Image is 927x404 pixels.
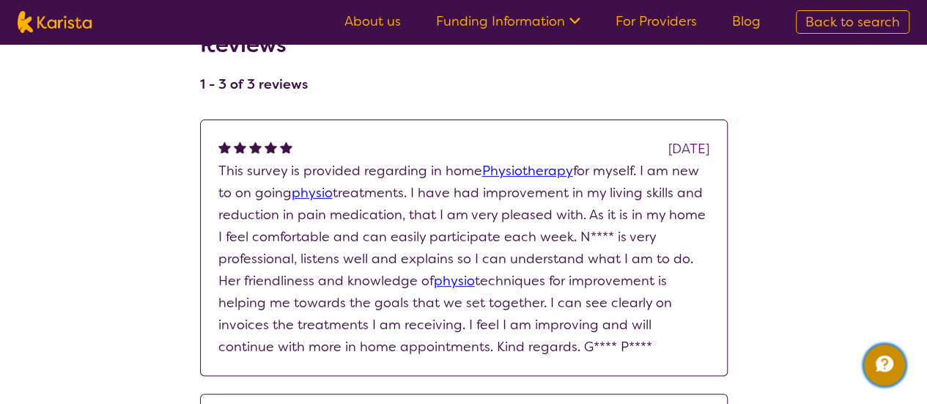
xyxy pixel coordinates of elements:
button: Channel Menu [864,345,905,386]
img: fullstar [234,141,246,153]
a: Blog [732,12,761,30]
img: Karista logo [18,11,92,33]
a: For Providers [616,12,697,30]
a: physio [292,184,333,202]
a: Physiotherapy [482,162,573,180]
h2: Reviews [200,32,308,58]
img: fullstar [280,141,292,153]
a: physio [434,272,475,290]
a: About us [344,12,401,30]
h4: 1 - 3 of 3 reviews [200,76,308,93]
div: [DATE] [668,138,709,160]
span: Back to search [805,13,900,31]
img: fullstar [265,141,277,153]
a: Funding Information [436,12,580,30]
p: This survey is provided regarding in home for myself. I am new to on going treatments. I have had... [218,160,709,358]
img: fullstar [218,141,231,153]
img: fullstar [249,141,262,153]
a: Back to search [796,10,909,34]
